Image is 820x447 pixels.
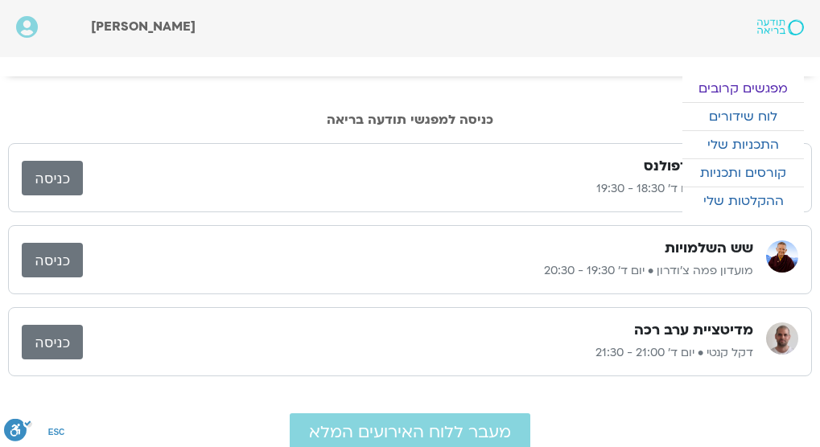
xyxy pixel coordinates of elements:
[644,157,753,176] h3: תרגול מיינדפולנס
[22,243,83,277] a: כניסה
[83,261,753,281] p: מועדון פמה צ'ודרון • יום ד׳ 19:30 - 20:30
[682,187,804,215] a: ההקלטות שלי
[309,423,511,441] span: מעבר ללוח האירועים המלא
[682,131,804,158] a: התכניות שלי
[665,239,753,258] h3: שש השלמויות
[22,325,83,359] a: כניסה
[766,240,798,273] img: מועדון פמה צ'ודרון
[8,113,812,127] h2: כניסה למפגשי תודעה בריאה
[634,321,753,340] h3: מדיטציית ערב רכה
[83,343,753,363] p: דקל קנטי • יום ד׳ 21:00 - 21:30
[22,161,83,195] a: כניסה
[91,18,196,35] span: [PERSON_NAME]
[83,179,753,199] p: דקל קנטי • יום ד׳ 18:30 - 19:30
[682,159,804,187] a: קורסים ותכניות
[766,322,798,355] img: דקל קנטי
[682,75,804,102] a: מפגשים קרובים
[682,103,804,130] a: לוח שידורים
